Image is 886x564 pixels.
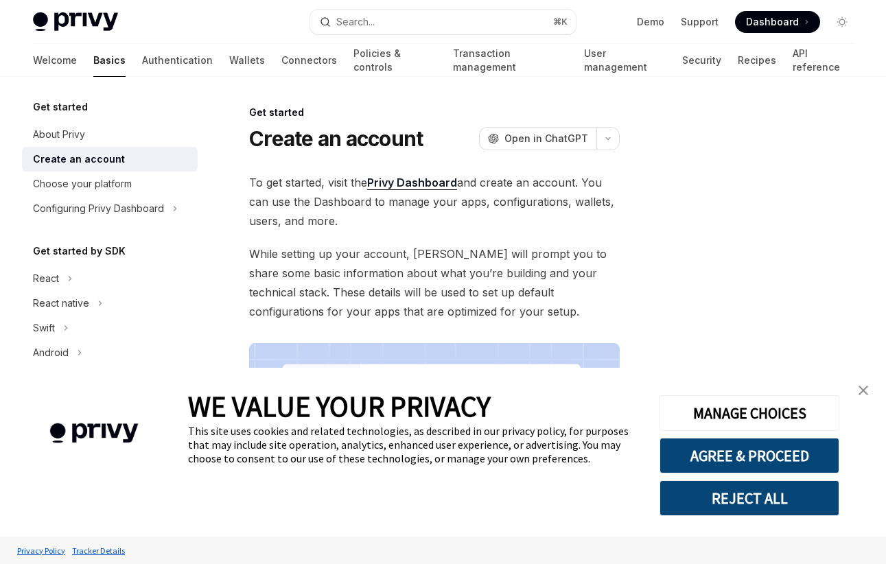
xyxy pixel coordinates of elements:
h1: Create an account [249,126,423,151]
a: API reference [793,44,853,77]
a: Wallets [229,44,265,77]
div: Swift [33,320,55,336]
div: Configuring Privy Dashboard [33,200,164,217]
div: Choose your platform [33,176,132,192]
span: To get started, visit the and create an account. You can use the Dashboard to manage your apps, c... [249,173,620,231]
a: Demo [637,15,664,29]
img: company logo [21,403,167,463]
a: Authentication [142,44,213,77]
a: Privacy Policy [14,539,69,563]
h5: Get started by SDK [33,243,126,259]
button: MANAGE CHOICES [660,395,839,431]
a: User management [584,44,666,77]
a: Privy Dashboard [367,176,457,190]
a: Security [682,44,721,77]
a: Support [681,15,719,29]
a: Policies & controls [353,44,436,77]
div: Create an account [33,151,125,167]
button: AGREE & PROCEED [660,438,839,473]
button: Open in ChatGPT [479,127,596,150]
a: Connectors [281,44,337,77]
button: Search...⌘K [310,10,576,34]
img: close banner [859,386,868,395]
div: This site uses cookies and related technologies, as described in our privacy policy, for purposes... [188,424,639,465]
a: Create an account [22,147,198,172]
a: close banner [850,377,877,404]
span: ⌘ K [553,16,568,27]
a: Recipes [738,44,776,77]
span: While setting up your account, [PERSON_NAME] will prompt you to share some basic information abou... [249,244,620,321]
div: About Privy [33,126,85,143]
a: Dashboard [735,11,820,33]
a: Basics [93,44,126,77]
div: Get started [249,106,620,119]
img: light logo [33,12,118,32]
span: Open in ChatGPT [504,132,588,145]
div: Android [33,344,69,361]
a: Tracker Details [69,539,128,563]
a: About Privy [22,122,198,147]
a: Welcome [33,44,77,77]
a: Transaction management [453,44,568,77]
span: Dashboard [746,15,799,29]
div: Search... [336,14,375,30]
button: REJECT ALL [660,480,839,516]
a: Choose your platform [22,172,198,196]
h5: Get started [33,99,88,115]
span: WE VALUE YOUR PRIVACY [188,388,491,424]
div: React [33,270,59,287]
div: React native [33,295,89,312]
button: Toggle dark mode [831,11,853,33]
